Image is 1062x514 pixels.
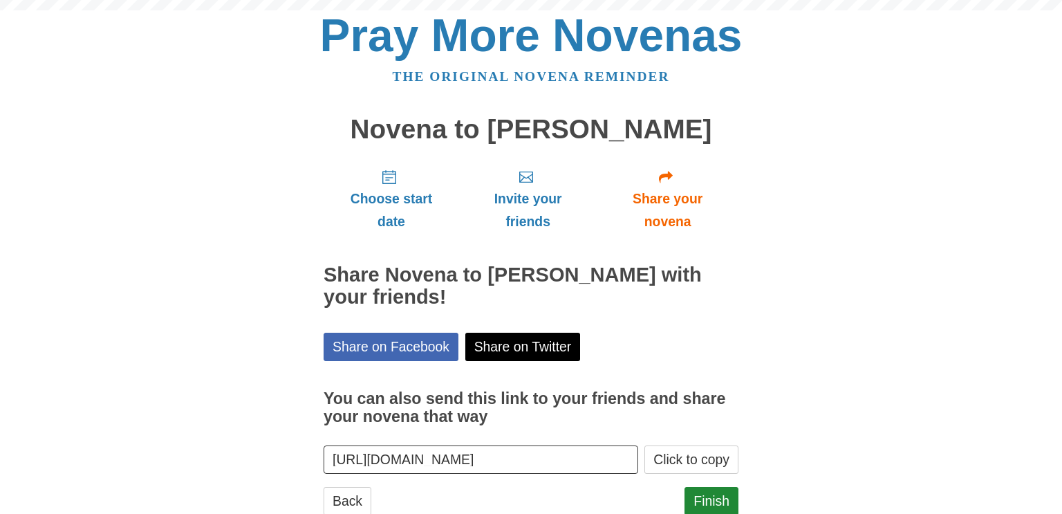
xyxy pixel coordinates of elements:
[393,69,670,84] a: The original novena reminder
[473,187,583,233] span: Invite your friends
[324,390,738,425] h3: You can also send this link to your friends and share your novena that way
[597,158,738,240] a: Share your novena
[324,158,459,240] a: Choose start date
[644,446,738,474] button: Click to copy
[324,333,458,361] a: Share on Facebook
[320,10,743,61] a: Pray More Novenas
[465,333,581,361] a: Share on Twitter
[337,187,445,233] span: Choose start date
[459,158,597,240] a: Invite your friends
[611,187,725,233] span: Share your novena
[324,264,738,309] h2: Share Novena to [PERSON_NAME] with your friends!
[324,115,738,145] h1: Novena to [PERSON_NAME]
